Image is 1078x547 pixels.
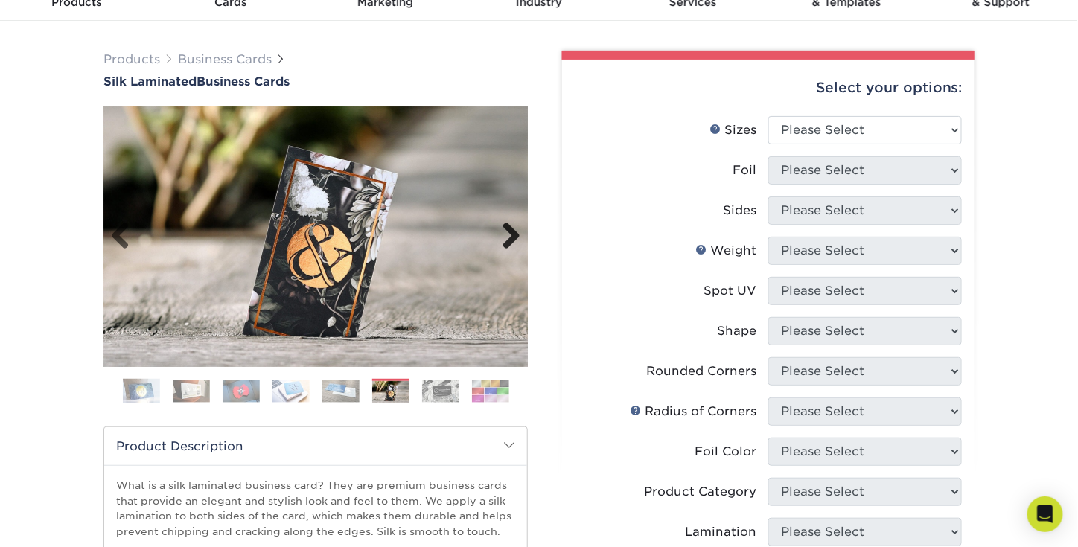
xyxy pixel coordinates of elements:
[322,380,360,403] img: Business Cards 05
[372,381,409,404] img: Business Cards 06
[709,121,756,139] div: Sizes
[472,380,509,403] img: Business Cards 08
[123,373,160,410] img: Business Cards 01
[695,242,756,260] div: Weight
[733,161,756,179] div: Foil
[422,380,459,403] img: Business Cards 07
[704,282,756,300] div: Spot UV
[723,202,756,220] div: Sides
[695,443,756,461] div: Foil Color
[173,380,210,403] img: Business Cards 02
[630,403,756,420] div: Radius of Corners
[103,74,528,89] h1: Business Cards
[223,380,260,403] img: Business Cards 03
[574,60,963,116] div: Select your options:
[103,52,160,66] a: Products
[644,483,756,501] div: Product Category
[1027,496,1063,532] div: Open Intercom Messenger
[103,106,528,367] img: Silk Laminated 06
[646,362,756,380] div: Rounded Corners
[103,74,528,89] a: Silk LaminatedBusiness Cards
[103,74,197,89] span: Silk Laminated
[178,52,272,66] a: Business Cards
[104,427,527,465] h2: Product Description
[717,322,756,340] div: Shape
[685,523,756,541] div: Lamination
[272,380,310,403] img: Business Cards 04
